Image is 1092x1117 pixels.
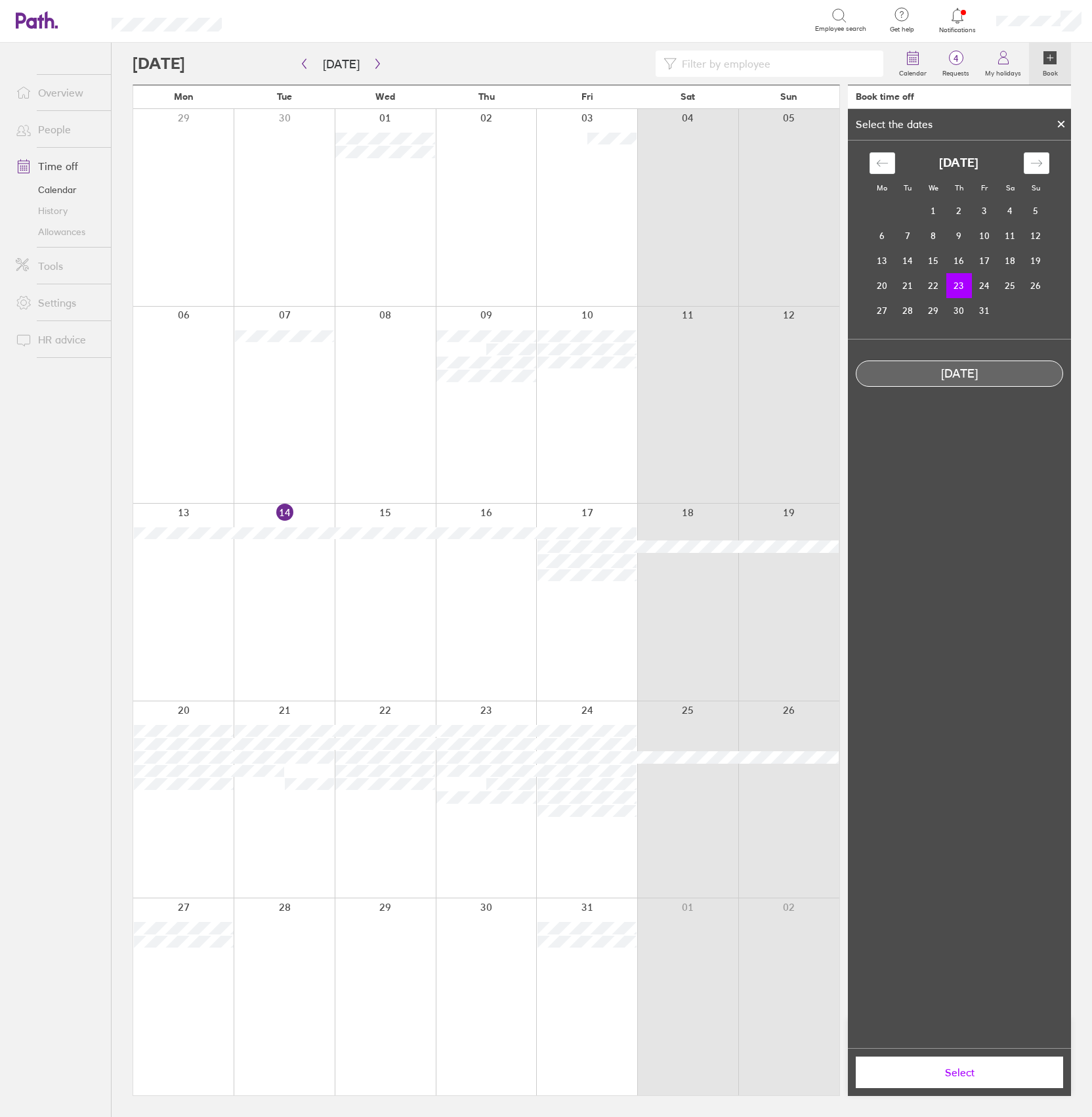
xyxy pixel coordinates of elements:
div: Select the dates [848,118,940,130]
td: Wednesday, October 8, 2025 [921,223,946,248]
a: 4Requests [934,43,977,85]
span: Tue [277,91,292,102]
small: We [929,183,938,192]
td: Monday, October 6, 2025 [870,223,895,248]
div: Calendar [855,141,1064,339]
td: Wednesday, October 1, 2025 [921,198,946,223]
a: Book [1029,43,1071,85]
small: Fr [981,183,988,192]
td: Sunday, October 12, 2025 [1023,223,1049,248]
span: Mon [174,91,194,102]
a: People [5,116,111,142]
div: Search [257,14,291,26]
span: Select [865,1066,1054,1078]
span: Sat [681,91,695,102]
td: Tuesday, October 7, 2025 [895,223,921,248]
td: Friday, October 10, 2025 [972,223,997,248]
small: Mo [877,183,887,192]
a: Notifications [936,7,979,34]
td: Tuesday, October 28, 2025 [895,298,921,323]
div: Move forward to switch to the next month. [1024,152,1049,174]
a: Allowances [5,221,111,242]
td: Saturday, October 18, 2025 [997,248,1023,273]
td: Friday, October 17, 2025 [972,248,997,273]
button: [DATE] [312,53,370,75]
td: Thursday, October 2, 2025 [946,198,972,223]
small: Su [1032,183,1040,192]
small: Th [955,183,963,192]
td: Wednesday, October 22, 2025 [921,273,946,298]
span: Employee search [815,25,866,33]
td: Sunday, October 5, 2025 [1023,198,1049,223]
span: Fri [581,91,593,102]
small: Sa [1006,183,1015,192]
label: Book [1035,66,1066,77]
td: Thursday, October 30, 2025 [946,298,972,323]
td: Saturday, October 25, 2025 [997,273,1023,298]
label: Calendar [891,66,934,77]
td: Wednesday, October 15, 2025 [921,248,946,273]
td: Thursday, October 16, 2025 [946,248,972,273]
span: Sun [780,91,797,102]
td: Monday, October 13, 2025 [870,248,895,273]
td: Thursday, October 9, 2025 [946,223,972,248]
td: Monday, October 20, 2025 [870,273,895,298]
a: My holidays [977,43,1029,85]
a: Settings [5,290,111,316]
td: Tuesday, October 21, 2025 [895,273,921,298]
td: Sunday, October 19, 2025 [1023,248,1049,273]
span: 4 [934,53,977,64]
td: Saturday, October 4, 2025 [997,198,1023,223]
a: HR advice [5,326,111,353]
td: Sunday, October 26, 2025 [1023,273,1049,298]
input: Filter by employee [677,51,875,76]
a: History [5,200,111,221]
span: Notifications [936,26,979,34]
td: Selected. Thursday, October 23, 2025 [946,273,972,298]
span: Thu [478,91,495,102]
strong: [DATE] [939,156,978,170]
span: Wed [375,91,395,102]
label: Requests [934,66,977,77]
td: Friday, October 31, 2025 [972,298,997,323]
td: Friday, October 3, 2025 [972,198,997,223]
div: Move backward to switch to the previous month. [870,152,895,174]
span: Get help [881,26,923,33]
small: Tu [904,183,912,192]
td: Friday, October 24, 2025 [972,273,997,298]
a: Time off [5,153,111,179]
td: Saturday, October 11, 2025 [997,223,1023,248]
td: Wednesday, October 29, 2025 [921,298,946,323]
a: Overview [5,79,111,106]
a: Tools [5,253,111,279]
div: [DATE] [856,367,1062,381]
button: Select [856,1057,1063,1088]
div: Book time off [856,91,914,102]
td: Monday, October 27, 2025 [870,298,895,323]
a: Calendar [891,43,934,85]
label: My holidays [977,66,1029,77]
a: Calendar [5,179,111,200]
td: Tuesday, October 14, 2025 [895,248,921,273]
